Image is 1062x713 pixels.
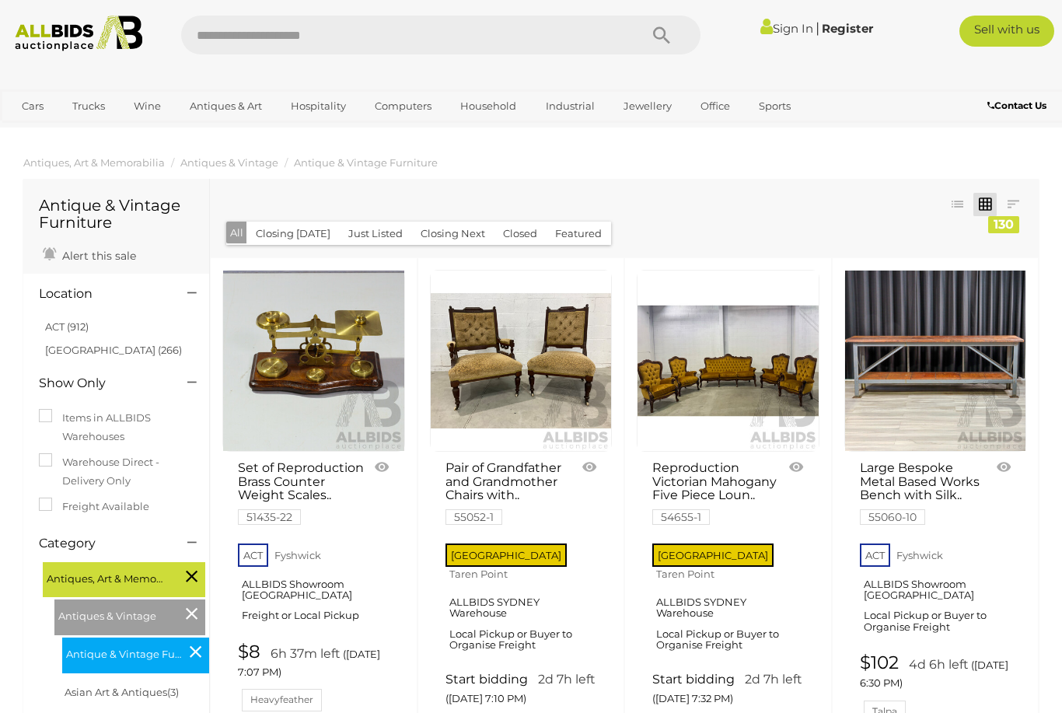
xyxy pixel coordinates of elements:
[988,216,1019,233] div: 130
[12,93,54,119] a: Cars
[39,453,194,490] label: Warehouse Direct - Delivery Only
[652,461,782,523] a: Reproduction Victorian Mahogany Five Piece Loun.. 54655-1
[39,409,194,446] label: Items in ALLBIDS Warehouses
[816,19,819,37] span: |
[8,16,149,51] img: Allbids.com.au
[39,197,194,231] h1: Antique & Vintage Furniture
[62,93,115,119] a: Trucks
[623,16,700,54] button: Search
[411,222,494,246] button: Closing Next
[281,93,356,119] a: Hospitality
[47,566,163,588] span: Antiques, Art & Memorabilia
[124,93,171,119] a: Wine
[238,461,368,523] a: Set of Reproduction Brass Counter Weight Scales.. 51435-22
[445,671,601,708] a: Start bidding 2d 7h left ([DATE] 7:10 PM)
[23,156,165,169] a: Antiques, Art & Memorabilia
[959,16,1054,47] a: Sell with us
[58,249,136,263] span: Alert this sale
[66,641,183,663] span: Antique & Vintage Furniture
[167,686,179,698] span: (3)
[987,97,1050,114] a: Contact Us
[844,270,1027,453] a: Large Bespoke Metal Based Works Bench with Silky Oak Top
[546,222,611,246] button: Featured
[430,270,613,453] a: Pair of Grandfather and Grandmother Chairs with Velvet Upholstery
[39,287,164,301] h4: Location
[58,603,175,625] span: Antiques & Vintage
[652,671,808,708] a: Start bidding 2d 7h left ([DATE] 7:32 PM)
[822,21,873,36] a: Register
[339,222,412,246] button: Just Listed
[445,539,601,663] a: [GEOGRAPHIC_DATA] Taren Point ALLBIDS SYDNEY Warehouse Local Pickup or Buyer to Organise Freight
[637,270,819,453] a: Reproduction Victorian Mahogany Five Piece Lounge Suite
[12,119,142,145] a: [GEOGRAPHIC_DATA]
[613,93,682,119] a: Jewellery
[494,222,547,246] button: Closed
[238,539,393,634] a: ACT Fyshwick ALLBIDS Showroom [GEOGRAPHIC_DATA] Freight or Local Pickup
[45,344,182,356] a: [GEOGRAPHIC_DATA] (266)
[222,270,405,453] a: Set of Reproduction Brass Counter Weight Scales with Weights
[39,243,140,266] a: Alert this sale
[760,21,813,36] a: Sign In
[445,461,575,523] a: Pair of Grandfather and Grandmother Chairs with.. 55052-1
[39,536,164,550] h4: Category
[860,461,990,523] a: Large Bespoke Metal Based Works Bench with Silk.. 55060-10
[238,642,393,711] a: $8 6h 37m left ([DATE] 7:07 PM) Heavyfeather
[365,93,442,119] a: Computers
[690,93,740,119] a: Office
[180,93,272,119] a: Antiques & Art
[749,93,801,119] a: Sports
[246,222,340,246] button: Closing [DATE]
[860,539,1015,645] a: ACT Fyshwick ALLBIDS Showroom [GEOGRAPHIC_DATA] Local Pickup or Buyer to Organise Freight
[180,156,278,169] a: Antiques & Vintage
[45,320,89,333] a: ACT (912)
[39,498,149,516] label: Freight Available
[294,156,438,169] a: Antique & Vintage Furniture
[65,686,179,698] a: Asian Art & Antiques(3)
[226,222,247,244] button: All
[39,376,164,390] h4: Show Only
[450,93,526,119] a: Household
[987,100,1046,111] b: Contact Us
[536,93,605,119] a: Industrial
[652,539,808,663] a: [GEOGRAPHIC_DATA] Taren Point ALLBIDS SYDNEY Warehouse Local Pickup or Buyer to Organise Freight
